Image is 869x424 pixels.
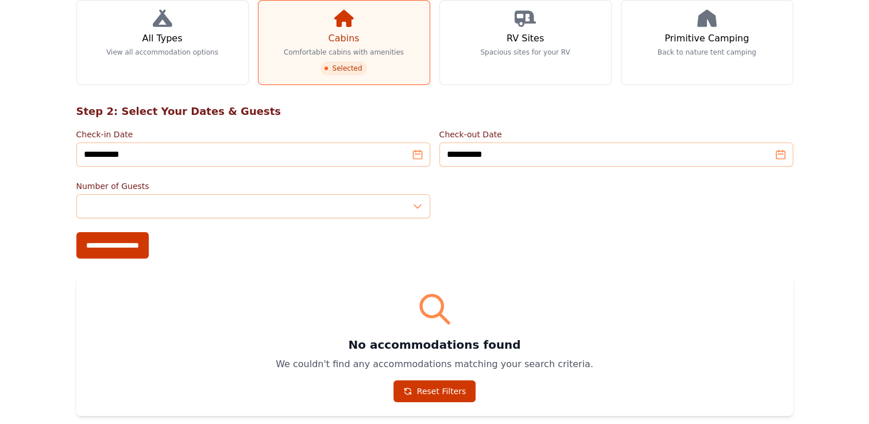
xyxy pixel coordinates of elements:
[90,337,779,353] h3: No accommodations found
[142,32,182,45] h3: All Types
[658,48,756,57] p: Back to nature tent camping
[480,48,570,57] p: Spacious sites for your RV
[106,48,218,57] p: View all accommodation options
[284,48,404,57] p: Comfortable cabins with amenities
[76,103,793,120] h2: Step 2: Select Your Dates & Guests
[320,61,366,75] span: Selected
[76,129,430,140] label: Check-in Date
[439,129,793,140] label: Check-out Date
[507,32,544,45] h3: RV Sites
[76,180,430,192] label: Number of Guests
[665,32,749,45] h3: Primitive Camping
[393,380,476,402] a: Reset Filters
[328,32,359,45] h3: Cabins
[90,357,779,371] p: We couldn't find any accommodations matching your search criteria.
